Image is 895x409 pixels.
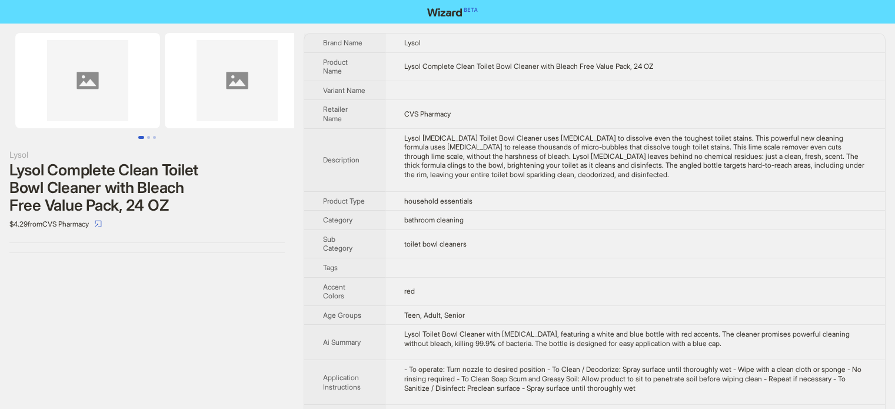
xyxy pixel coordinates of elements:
div: Lysol Complete Clean Toilet Bowl Cleaner with Bleach Free Value Pack, 24 OZ [9,161,285,214]
button: Go to slide 2 [147,136,150,139]
span: Product Type [323,197,365,205]
div: Lysol Hydrogen Peroxide Toilet Bowl Cleaner uses hydrogen peroxide to dissolve even the toughest ... [404,134,866,179]
span: red [404,287,415,295]
span: Application Instructions [323,373,361,391]
button: Go to slide 1 [138,136,144,139]
span: CVS Pharmacy [404,109,451,118]
img: Lysol Complete Clean Toilet Bowl Cleaner with Bleach Free Value Pack, 24 OZ image 2 [165,33,310,128]
span: Description [323,155,360,164]
button: Go to slide 3 [153,136,156,139]
span: Brand Name [323,38,362,47]
span: Age Groups [323,311,361,320]
div: Lysol Toilet Bowl Cleaner with Hydrogen Peroxide, featuring a white and blue bottle with red acce... [404,330,866,348]
span: Teen, Adult, Senior [404,311,465,320]
span: Product Name [323,58,348,76]
span: Accent Colors [323,282,345,301]
img: Lysol Complete Clean Toilet Bowl Cleaner with Bleach Free Value Pack, 24 OZ image 1 [15,33,160,128]
div: Lysol [9,148,285,161]
span: Category [323,215,352,224]
span: select [95,220,102,227]
div: - To operate: Turn nozzle to desired position - To Clean / Deodorize: Spray surface until thoroug... [404,365,866,393]
span: Tags [323,263,338,272]
span: Lysol [404,38,421,47]
span: Lysol Complete Clean Toilet Bowl Cleaner with Bleach Free Value Pack, 24 OZ [404,62,653,71]
span: Ai Summary [323,338,361,347]
span: toilet bowl cleaners [404,240,467,248]
span: Variant Name [323,86,365,95]
span: bathroom cleaning [404,215,464,224]
span: Retailer Name [323,105,348,123]
div: $4.29 from CVS Pharmacy [9,214,285,233]
span: household essentials [404,197,473,205]
span: Sub Category [323,235,352,253]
